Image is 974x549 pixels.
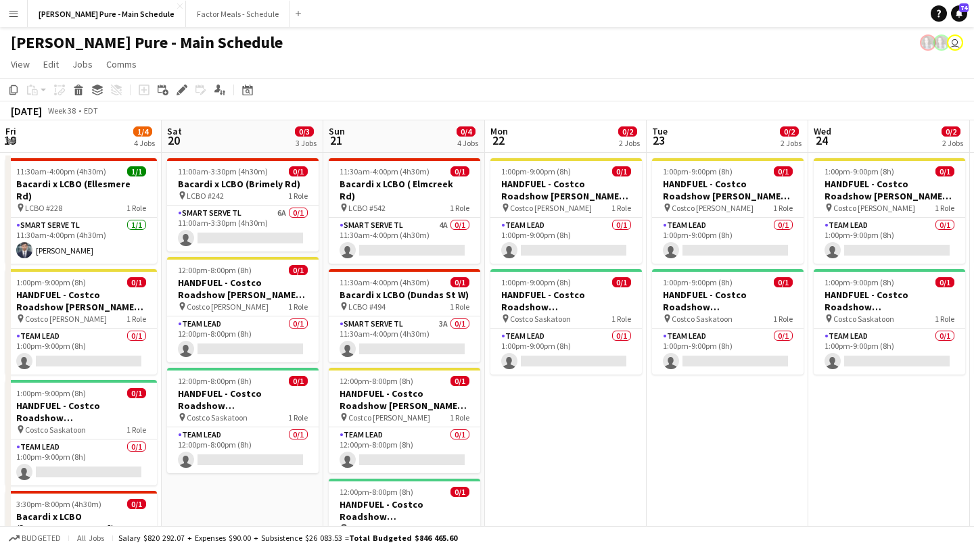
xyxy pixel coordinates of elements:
[329,427,480,473] app-card-role: Team Lead0/112:00pm-8:00pm (8h)
[348,203,386,213] span: LCBO #542
[329,218,480,264] app-card-role: Smart Serve TL4A0/111:30am-4:00pm (4h30m)
[510,314,571,324] span: Costco Saskatoon
[134,138,155,148] div: 4 Jobs
[774,277,793,287] span: 0/1
[118,533,457,543] div: Salary $820 292.07 + Expenses $90.00 + Subsistence $26 083.53 =
[5,439,157,485] app-card-role: Team Lead0/11:00pm-9:00pm (8h)
[127,277,146,287] span: 0/1
[43,58,59,70] span: Edit
[5,510,157,535] h3: Bacardi x LCBO ([GEOGRAPHIC_DATA])
[947,34,963,51] app-user-avatar: Leticia Fayzano
[650,133,668,148] span: 23
[288,302,308,312] span: 1 Role
[773,203,793,213] span: 1 Role
[38,55,64,73] a: Edit
[329,178,480,202] h3: Bacardi x LCBO ( Elmcreek Rd)
[289,166,308,176] span: 0/1
[450,166,469,176] span: 0/1
[289,376,308,386] span: 0/1
[490,125,508,137] span: Mon
[612,166,631,176] span: 0/1
[490,329,642,375] app-card-role: Team Lead0/11:00pm-9:00pm (8h)
[167,368,319,473] app-job-card: 12:00pm-8:00pm (8h)0/1HANDFUEL - Costco Roadshow [GEOGRAPHIC_DATA], [GEOGRAPHIC_DATA] Costco Sask...
[127,388,146,398] span: 0/1
[652,125,668,137] span: Tue
[663,166,733,176] span: 1:00pm-9:00pm (8h)
[84,105,98,116] div: EDT
[296,138,317,148] div: 3 Jobs
[5,380,157,485] app-job-card: 1:00pm-9:00pm (8h)0/1HANDFUEL - Costco Roadshow [GEOGRAPHIC_DATA], [GEOGRAPHIC_DATA] Costco Saska...
[167,257,319,362] div: 12:00pm-8:00pm (8h)0/1HANDFUEL - Costco Roadshow [PERSON_NAME], [GEOGRAPHIC_DATA] Costco [PERSON_...
[814,329,965,375] app-card-role: Team Lead0/11:00pm-9:00pm (8h)
[774,166,793,176] span: 0/1
[450,203,469,213] span: 1 Role
[612,277,631,287] span: 0/1
[5,329,157,375] app-card-role: Team Lead0/11:00pm-9:00pm (8h)
[187,191,224,201] span: LCBO #242
[501,166,571,176] span: 1:00pm-9:00pm (8h)
[773,314,793,324] span: 1 Role
[11,32,283,53] h1: [PERSON_NAME] Pure - Main Schedule
[167,178,319,190] h3: Bacardi x LCBO (Brimely Rd)
[22,533,61,543] span: Budgeted
[178,376,252,386] span: 12:00pm-8:00pm (8h)
[16,499,101,509] span: 3:30pm-8:00pm (4h30m)
[288,412,308,423] span: 1 Role
[187,412,248,423] span: Costco Saskatoon
[5,269,157,375] app-job-card: 1:00pm-9:00pm (8h)0/1HANDFUEL - Costco Roadshow [PERSON_NAME], [GEOGRAPHIC_DATA] Costco [PERSON_N...
[25,425,86,435] span: Costco Saskatoon
[289,265,308,275] span: 0/1
[825,166,894,176] span: 1:00pm-9:00pm (8h)
[490,289,642,313] h3: HANDFUEL - Costco Roadshow [GEOGRAPHIC_DATA], [GEOGRAPHIC_DATA]
[652,269,804,375] div: 1:00pm-9:00pm (8h)0/1HANDFUEL - Costco Roadshow [GEOGRAPHIC_DATA], [GEOGRAPHIC_DATA] Costco Saska...
[165,133,182,148] span: 20
[814,125,831,137] span: Wed
[329,289,480,301] h3: Bacardi x LCBO (Dundas St W)
[329,368,480,473] div: 12:00pm-8:00pm (8h)0/1HANDFUEL - Costco Roadshow [PERSON_NAME], [GEOGRAPHIC_DATA] Costco [PERSON_...
[450,376,469,386] span: 0/1
[329,498,480,523] h3: HANDFUEL - Costco Roadshow [GEOGRAPHIC_DATA], [GEOGRAPHIC_DATA]
[348,523,409,533] span: Costco Saskatoon
[814,289,965,313] h3: HANDFUEL - Costco Roadshow [GEOGRAPHIC_DATA], [GEOGRAPHIC_DATA]
[167,125,182,137] span: Sat
[348,302,386,312] span: LCBO #494
[3,133,16,148] span: 19
[327,133,345,148] span: 21
[510,203,592,213] span: Costco [PERSON_NAME]
[652,329,804,375] app-card-role: Team Lead0/11:00pm-9:00pm (8h)
[920,34,936,51] app-user-avatar: Ashleigh Rains
[951,5,967,22] a: 74
[167,206,319,252] app-card-role: Smart Serve TL6A0/111:00am-3:30pm (4h30m)
[814,269,965,375] div: 1:00pm-9:00pm (8h)0/1HANDFUEL - Costco Roadshow [GEOGRAPHIC_DATA], [GEOGRAPHIC_DATA] Costco Saska...
[167,387,319,412] h3: HANDFUEL - Costco Roadshow [GEOGRAPHIC_DATA], [GEOGRAPHIC_DATA]
[619,138,640,148] div: 2 Jobs
[814,158,965,264] app-job-card: 1:00pm-9:00pm (8h)0/1HANDFUEL - Costco Roadshow [PERSON_NAME], [GEOGRAPHIC_DATA] Costco [PERSON_N...
[5,125,16,137] span: Fri
[329,387,480,412] h3: HANDFUEL - Costco Roadshow [PERSON_NAME], [GEOGRAPHIC_DATA]
[833,314,894,324] span: Costco Saskatoon
[450,412,469,423] span: 1 Role
[16,388,86,398] span: 1:00pm-9:00pm (8h)
[187,302,269,312] span: Costco [PERSON_NAME]
[67,55,98,73] a: Jobs
[5,218,157,264] app-card-role: Smart Serve TL1/111:30am-4:00pm (4h30m)[PERSON_NAME]
[329,269,480,362] app-job-card: 11:30am-4:00pm (4h30m)0/1Bacardi x LCBO (Dundas St W) LCBO #4941 RoleSmart Serve TL3A0/111:30am-4...
[186,1,290,27] button: Factor Meals - Schedule
[672,314,733,324] span: Costco Saskatoon
[488,133,508,148] span: 22
[825,277,894,287] span: 1:00pm-9:00pm (8h)
[295,126,314,137] span: 0/3
[5,178,157,202] h3: Bacardi x LCBO (Ellesmere Rd)
[329,158,480,264] div: 11:30am-4:00pm (4h30m)0/1Bacardi x LCBO ( Elmcreek Rd) LCBO #5421 RoleSmart Serve TL4A0/111:30am-...
[74,533,107,543] span: All jobs
[11,104,42,118] div: [DATE]
[652,289,804,313] h3: HANDFUEL - Costco Roadshow [GEOGRAPHIC_DATA], [GEOGRAPHIC_DATA]
[652,158,804,264] app-job-card: 1:00pm-9:00pm (8h)0/1HANDFUEL - Costco Roadshow [PERSON_NAME], [GEOGRAPHIC_DATA] Costco [PERSON_N...
[833,203,915,213] span: Costco [PERSON_NAME]
[167,277,319,301] h3: HANDFUEL - Costco Roadshow [PERSON_NAME], [GEOGRAPHIC_DATA]
[942,138,963,148] div: 2 Jobs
